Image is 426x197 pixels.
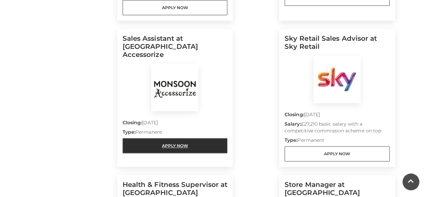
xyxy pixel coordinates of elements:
[123,34,228,64] h5: Sales Assistant at [GEOGRAPHIC_DATA] Accessorize
[285,34,390,56] h5: Sky Retail Sales Advisor at Sky Retail
[285,137,390,146] p: Permanent
[285,121,301,127] strong: Salary:
[285,111,304,118] strong: Closing:
[123,129,228,138] p: Permanent
[151,64,198,111] img: Monsoon
[123,138,228,153] a: Apply Now
[285,137,297,143] strong: Type:
[123,119,228,129] p: [DATE]
[123,120,142,126] strong: Closing:
[314,56,361,103] img: Sky Retail
[285,146,390,161] a: Apply Now
[123,129,135,135] strong: Type:
[285,121,390,137] p: £27,210 basic salary with a competitive commission scheme on top
[285,111,390,121] p: [DATE]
